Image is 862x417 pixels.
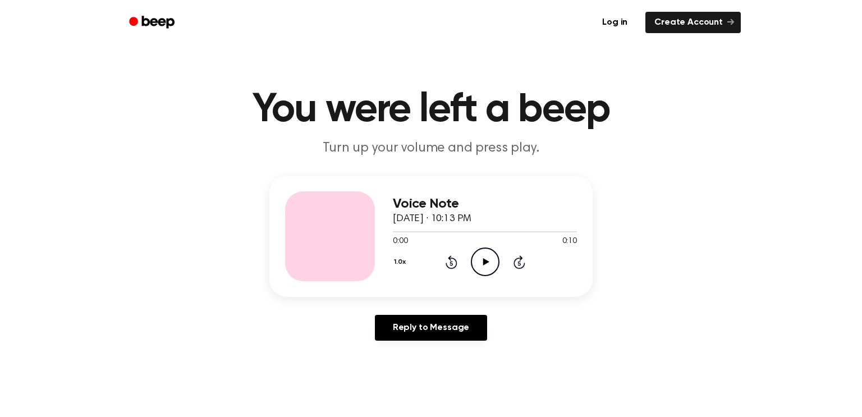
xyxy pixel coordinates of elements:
[393,253,410,272] button: 1.0x
[393,236,407,248] span: 0:00
[121,12,185,34] a: Beep
[562,236,577,248] span: 0:10
[144,90,718,130] h1: You were left a beep
[215,139,646,158] p: Turn up your volume and press play.
[591,10,639,35] a: Log in
[393,214,471,224] span: [DATE] · 10:13 PM
[645,12,741,33] a: Create Account
[375,315,487,341] a: Reply to Message
[393,196,577,212] h3: Voice Note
